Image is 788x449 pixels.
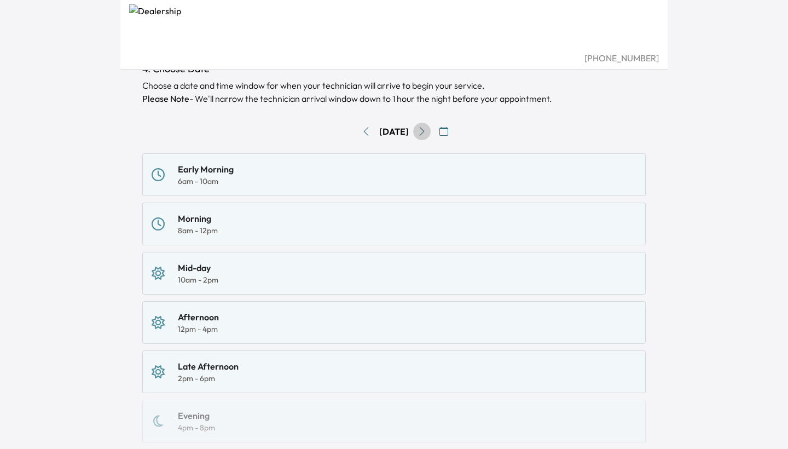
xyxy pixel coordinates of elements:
[178,261,218,274] div: Mid-day
[178,225,218,236] div: 8am - 12pm
[178,176,234,187] div: 6am - 10am
[379,125,409,138] div: [DATE]
[178,274,218,285] div: 10am - 2pm
[129,4,659,51] img: Dealership
[142,92,646,105] p: - We'll narrow the technician arrival window down to 1 hour the night before your appointment.
[178,360,239,373] div: Late Afternoon
[142,79,646,105] div: Choose a date and time window for when your technician will arrive to begin your service.
[178,324,219,335] div: 12pm - 4pm
[178,310,219,324] div: Afternoon
[357,123,375,140] button: Go to previous day
[413,123,431,140] button: Go to next day
[129,51,659,65] div: [PHONE_NUMBER]
[178,212,218,225] div: Morning
[178,163,234,176] div: Early Morning
[178,373,239,384] div: 2pm - 6pm
[142,93,189,104] b: Please Note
